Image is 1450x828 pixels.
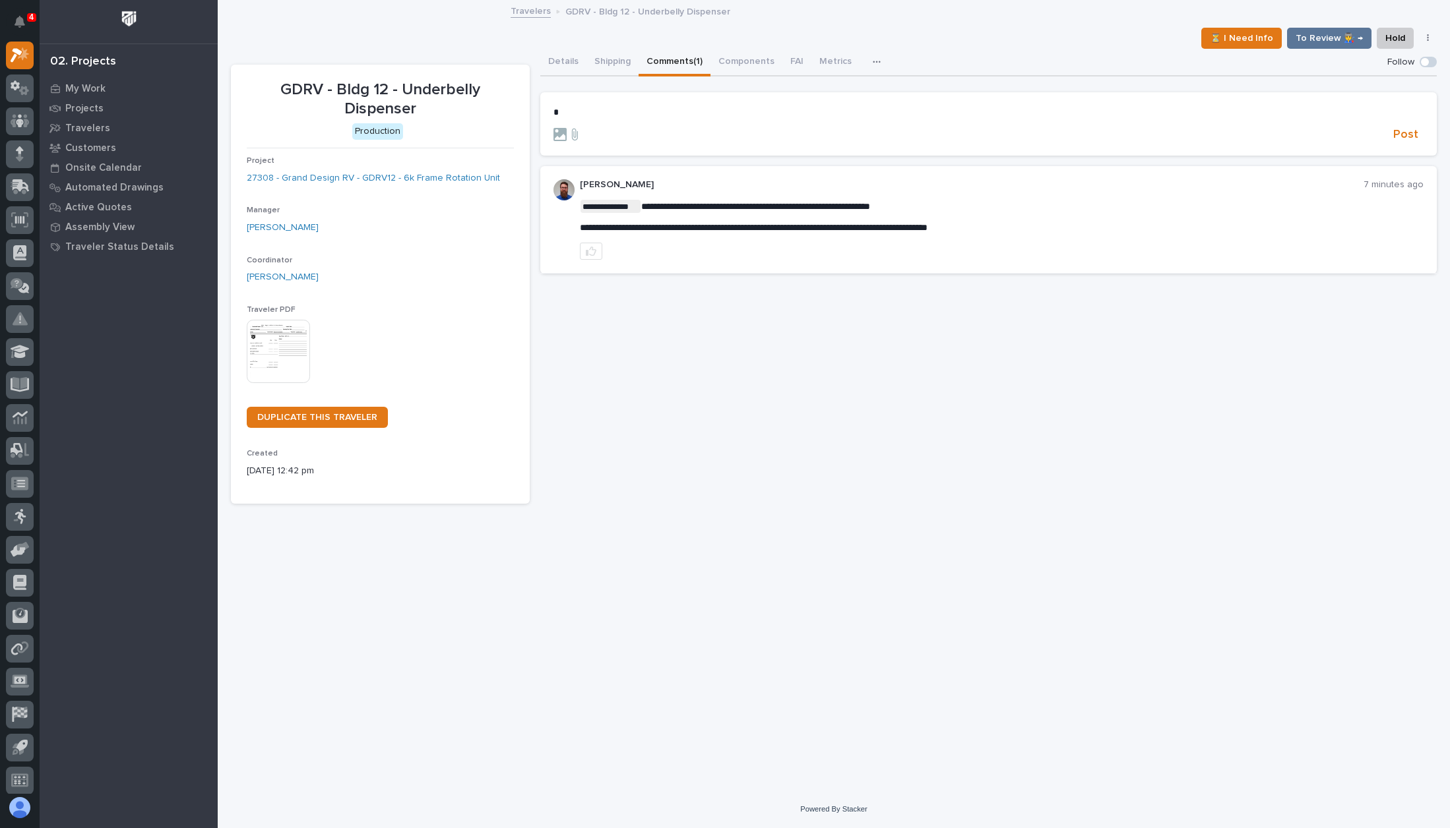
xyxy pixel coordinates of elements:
[65,103,104,115] p: Projects
[247,450,278,458] span: Created
[65,162,142,174] p: Onsite Calendar
[65,123,110,134] p: Travelers
[586,49,639,76] button: Shipping
[1296,30,1363,46] span: To Review 👨‍🏭 →
[247,206,280,214] span: Manager
[511,3,551,18] a: Travelers
[6,794,34,821] button: users-avatar
[29,13,34,22] p: 4
[710,49,782,76] button: Components
[553,179,575,200] img: 6hTokn1ETDGPf9BPokIQ
[6,8,34,36] button: Notifications
[40,237,218,256] a: Traveler Status Details
[65,142,116,154] p: Customers
[1201,28,1282,49] button: ⏳ I Need Info
[65,222,135,233] p: Assembly View
[1210,30,1273,46] span: ⏳ I Need Info
[50,55,116,69] div: 02. Projects
[1287,28,1371,49] button: To Review 👨‍🏭 →
[40,98,218,118] a: Projects
[257,413,377,422] span: DUPLICATE THIS TRAVELER
[65,241,174,253] p: Traveler Status Details
[1393,127,1418,142] span: Post
[117,7,141,31] img: Workspace Logo
[40,197,218,217] a: Active Quotes
[580,179,1364,191] p: [PERSON_NAME]
[40,118,218,138] a: Travelers
[247,464,514,478] p: [DATE] 12:42 pm
[1385,30,1405,46] span: Hold
[247,157,274,165] span: Project
[782,49,811,76] button: FAI
[247,256,292,264] span: Coordinator
[40,138,218,158] a: Customers
[247,270,319,284] a: [PERSON_NAME]
[1388,127,1424,142] button: Post
[639,49,710,76] button: Comments (1)
[40,177,218,197] a: Automated Drawings
[247,221,319,235] a: [PERSON_NAME]
[16,16,34,37] div: Notifications4
[40,158,218,177] a: Onsite Calendar
[65,83,106,95] p: My Work
[1364,179,1424,191] p: 7 minutes ago
[580,243,602,260] button: like this post
[1377,28,1414,49] button: Hold
[247,80,514,119] p: GDRV - Bldg 12 - Underbelly Dispenser
[247,407,388,428] a: DUPLICATE THIS TRAVELER
[40,217,218,237] a: Assembly View
[565,3,730,18] p: GDRV - Bldg 12 - Underbelly Dispenser
[540,49,586,76] button: Details
[65,182,164,194] p: Automated Drawings
[247,171,500,185] a: 27308 - Grand Design RV - GDRV12 - 6k Frame Rotation Unit
[352,123,403,140] div: Production
[65,202,132,214] p: Active Quotes
[40,78,218,98] a: My Work
[811,49,860,76] button: Metrics
[1387,57,1414,68] p: Follow
[800,805,867,813] a: Powered By Stacker
[247,306,296,314] span: Traveler PDF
